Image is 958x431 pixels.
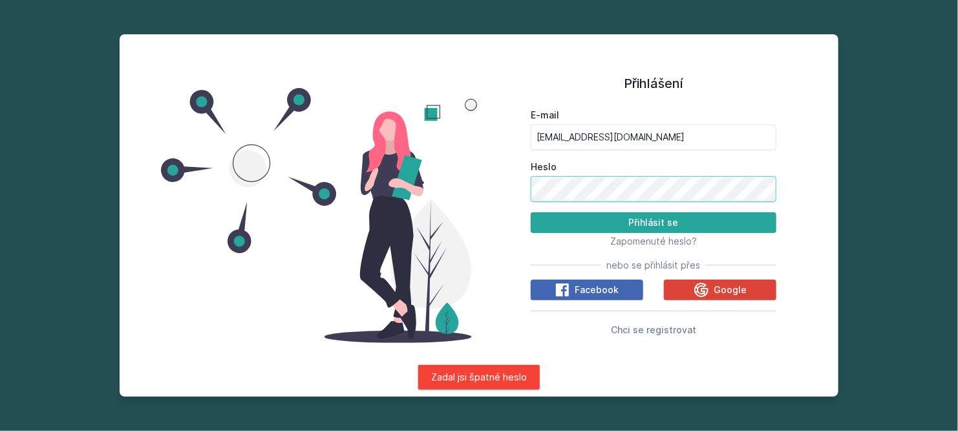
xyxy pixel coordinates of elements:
[531,124,776,150] input: Tvoje e-mailová adresa
[611,322,696,337] button: Chci se registrovat
[606,259,700,272] span: nebo se přihlásit přes
[531,74,776,93] h1: Přihlášení
[575,283,619,296] span: Facebook
[611,324,696,335] span: Chci se registrovat
[531,160,776,173] label: Heslo
[418,365,540,390] div: Zadal jsi špatné heslo
[531,109,776,122] label: E-mail
[714,283,747,296] span: Google
[664,280,776,300] button: Google
[531,280,643,300] button: Facebook
[531,212,776,233] button: Přihlásit se
[610,236,697,247] span: Zapomenuté heslo?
